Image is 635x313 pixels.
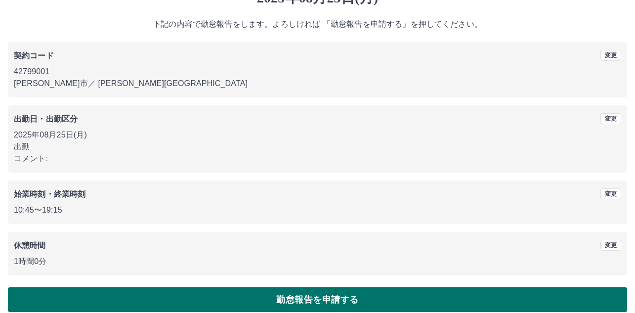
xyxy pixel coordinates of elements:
[600,113,621,124] button: 変更
[14,66,621,78] p: 42799001
[14,51,54,60] b: 契約コード
[8,287,627,312] button: 勤怠報告を申請する
[8,18,627,30] p: 下記の内容で勤怠報告をします。よろしければ 「勤怠報告を申請する」を押してください。
[14,190,85,198] b: 始業時刻・終業時刻
[14,241,46,250] b: 休憩時間
[14,256,621,268] p: 1時間0分
[14,129,621,141] p: 2025年08月25日(月)
[14,78,621,89] p: [PERSON_NAME]市 ／ [PERSON_NAME][GEOGRAPHIC_DATA]
[600,50,621,61] button: 変更
[600,240,621,251] button: 変更
[600,188,621,199] button: 変更
[14,204,621,216] p: 10:45 〜 19:15
[14,115,78,123] b: 出勤日・出勤区分
[14,153,621,165] p: コメント:
[14,141,621,153] p: 出勤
